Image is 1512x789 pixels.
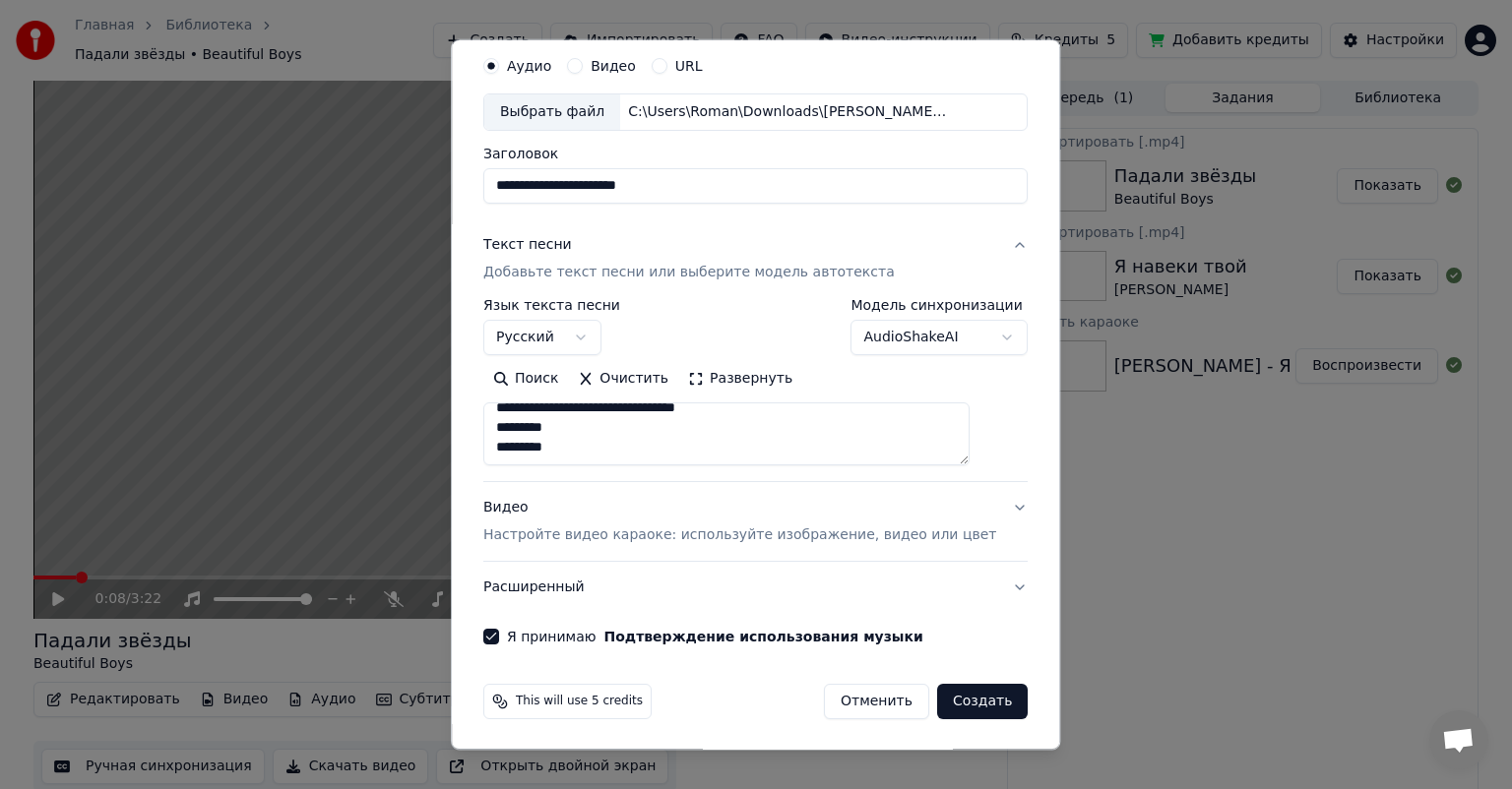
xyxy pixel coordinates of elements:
[591,59,636,73] label: Видео
[824,684,929,719] button: Отменить
[483,363,568,394] button: Поиск
[483,482,1028,561] button: ВидеоНастройте видео караоке: используйте изображение, видео или цвет
[484,94,620,130] div: Выбрать файл
[483,298,1028,481] div: Текст песниДобавьте текст песни или выберите модель автотекста
[483,525,996,545] p: Настройте видео караоке: используйте изображение, видео или цвет
[516,694,643,709] span: This will use 5 credits
[620,102,955,122] div: C:\Users\Roman\Downloads\[PERSON_NAME].mp3
[675,59,703,73] label: URL
[604,630,923,643] button: Я принимаю
[483,498,996,545] div: Видео
[483,562,1028,613] button: Расширенный
[851,298,1029,312] label: Модель синхронизации
[483,298,620,312] label: Язык текста песни
[507,59,551,73] label: Аудио
[569,363,679,394] button: Очистить
[937,684,1028,719] button: Создать
[483,147,1028,160] label: Заголовок
[483,263,895,282] p: Добавьте текст песни или выберите модель автотекста
[507,630,923,643] label: Я принимаю
[483,219,1028,298] button: Текст песниДобавьте текст песни или выберите модель автотекста
[678,363,802,394] button: Развернуть
[483,235,572,255] div: Текст песни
